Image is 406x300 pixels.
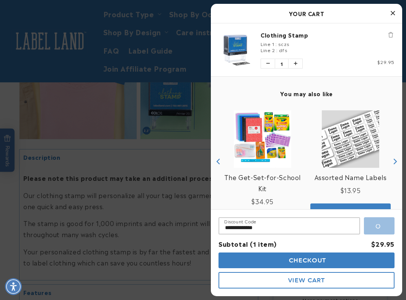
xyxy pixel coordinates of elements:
span: Subtotal (1 item) [218,239,276,248]
img: View Assorted Name Labels [322,110,379,168]
li: product [218,23,395,76]
span: $34.95 [251,197,274,206]
span: $13.95 [341,185,361,195]
button: Remove Clothing Stamp [387,31,395,39]
button: Next [389,156,400,167]
img: Clothing Stamp - Label Land [218,33,253,67]
button: Open gorgias live chat [4,3,66,23]
h4: You may also like [218,90,395,97]
input: Input Discount [218,217,360,234]
span: : [276,46,278,53]
div: product [218,103,307,237]
button: View Cart [218,272,395,289]
span: : [276,40,277,47]
button: Previous [213,156,224,167]
span: Line 1 [261,40,274,47]
button: Decrease quantity of Clothing Stamp [261,59,275,68]
span: Line 2 [261,46,275,53]
span: Customize [333,208,368,215]
div: Accessibility Menu [5,278,22,295]
span: $29.95 [377,58,395,65]
a: View The Get-Set-for-School Kit [222,172,303,194]
button: Add the product, Water Bottle Labels to Cart [310,203,391,219]
h2: Your Cart [218,8,395,19]
span: View Cart [288,277,325,284]
div: $29.95 [371,238,395,249]
div: product [307,103,395,226]
button: Checkout [218,252,395,268]
span: Checkout [287,257,326,264]
img: View The Get-Set-for-School Kit [234,110,291,168]
span: 1 [275,59,289,68]
h1: Chat with us [25,9,57,16]
a: View Assorted Name Labels [315,172,387,183]
button: Increase quantity of Clothing Stamp [289,59,302,68]
button: Close Cart [387,8,398,19]
a: Clothing Stamp [261,31,395,39]
span: sczs [278,40,289,47]
span: dfs [279,46,287,53]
